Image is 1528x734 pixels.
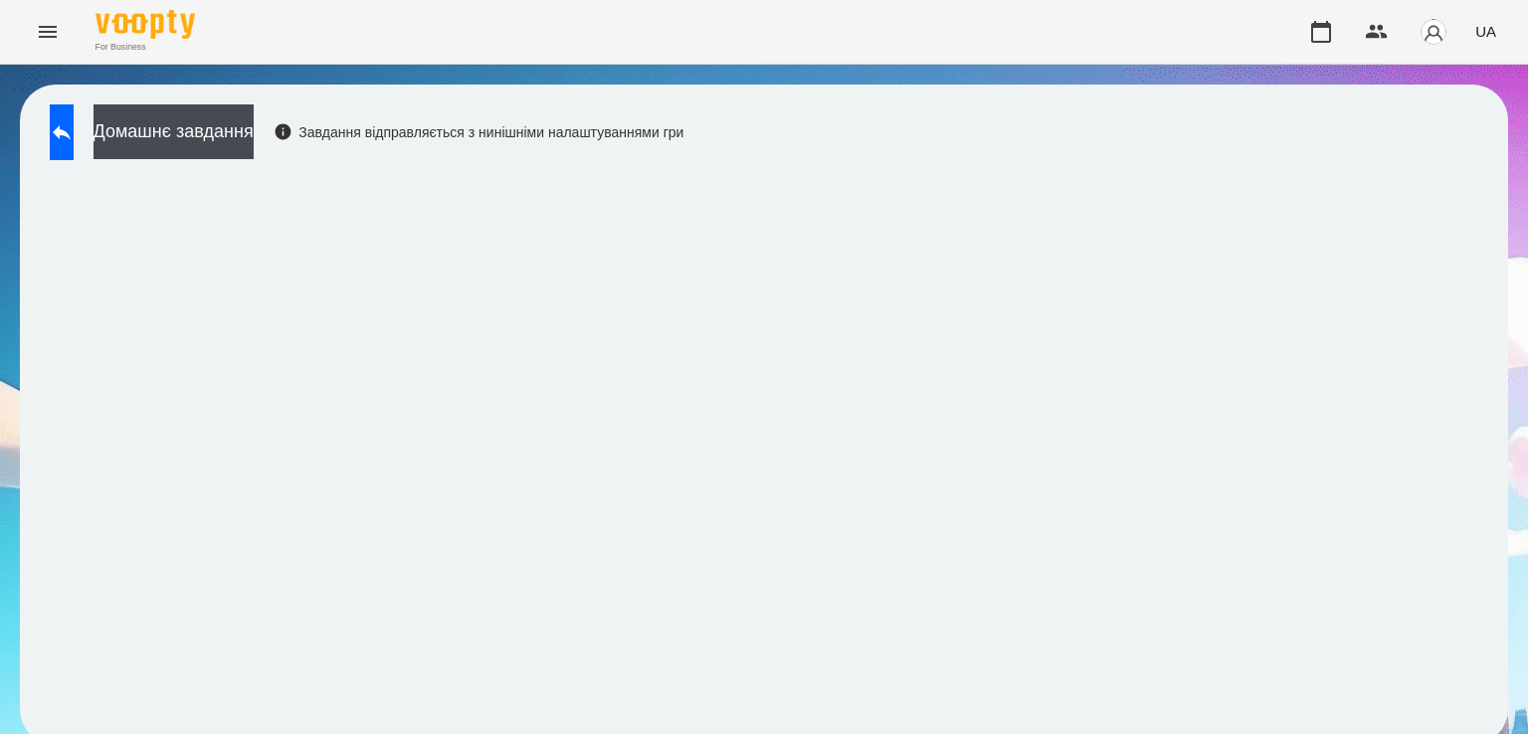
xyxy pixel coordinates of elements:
span: UA [1475,21,1496,42]
img: Voopty Logo [95,10,195,39]
img: avatar_s.png [1420,18,1447,46]
button: Домашнє завдання [94,104,254,159]
button: UA [1467,13,1504,50]
button: Menu [24,8,72,56]
div: Завдання відправляється з нинішніми налаштуваннями гри [274,122,684,142]
span: For Business [95,41,195,54]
